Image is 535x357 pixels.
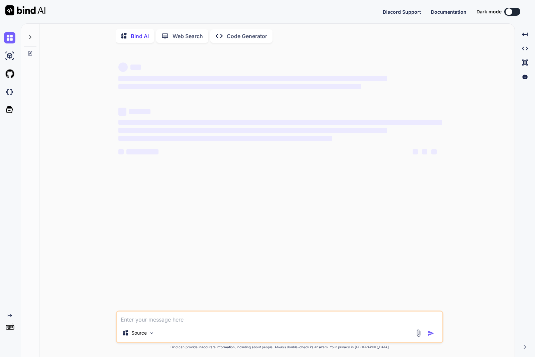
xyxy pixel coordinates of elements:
[131,32,149,40] p: Bind AI
[4,86,15,98] img: darkCloudIdeIcon
[431,8,466,15] button: Documentation
[116,345,443,350] p: Bind can provide inaccurate information, including about people. Always double-check its answers....
[431,149,437,154] span: ‌
[476,8,502,15] span: Dark mode
[173,32,203,40] p: Web Search
[5,5,45,15] img: Bind AI
[118,128,387,133] span: ‌
[4,68,15,80] img: githubLight
[118,149,124,154] span: ‌
[129,109,150,114] span: ‌
[118,136,332,141] span: ‌
[4,50,15,62] img: ai-studio
[4,32,15,43] img: chat
[126,149,158,154] span: ‌
[227,32,267,40] p: Code Generator
[383,9,421,15] span: Discord Support
[118,63,128,72] span: ‌
[118,108,126,116] span: ‌
[130,65,141,70] span: ‌
[118,84,361,89] span: ‌
[149,330,154,336] img: Pick Models
[415,329,422,337] img: attachment
[413,149,418,154] span: ‌
[428,330,434,337] img: icon
[118,120,442,125] span: ‌
[422,149,427,154] span: ‌
[131,330,147,336] p: Source
[431,9,466,15] span: Documentation
[118,76,387,81] span: ‌
[383,8,421,15] button: Discord Support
